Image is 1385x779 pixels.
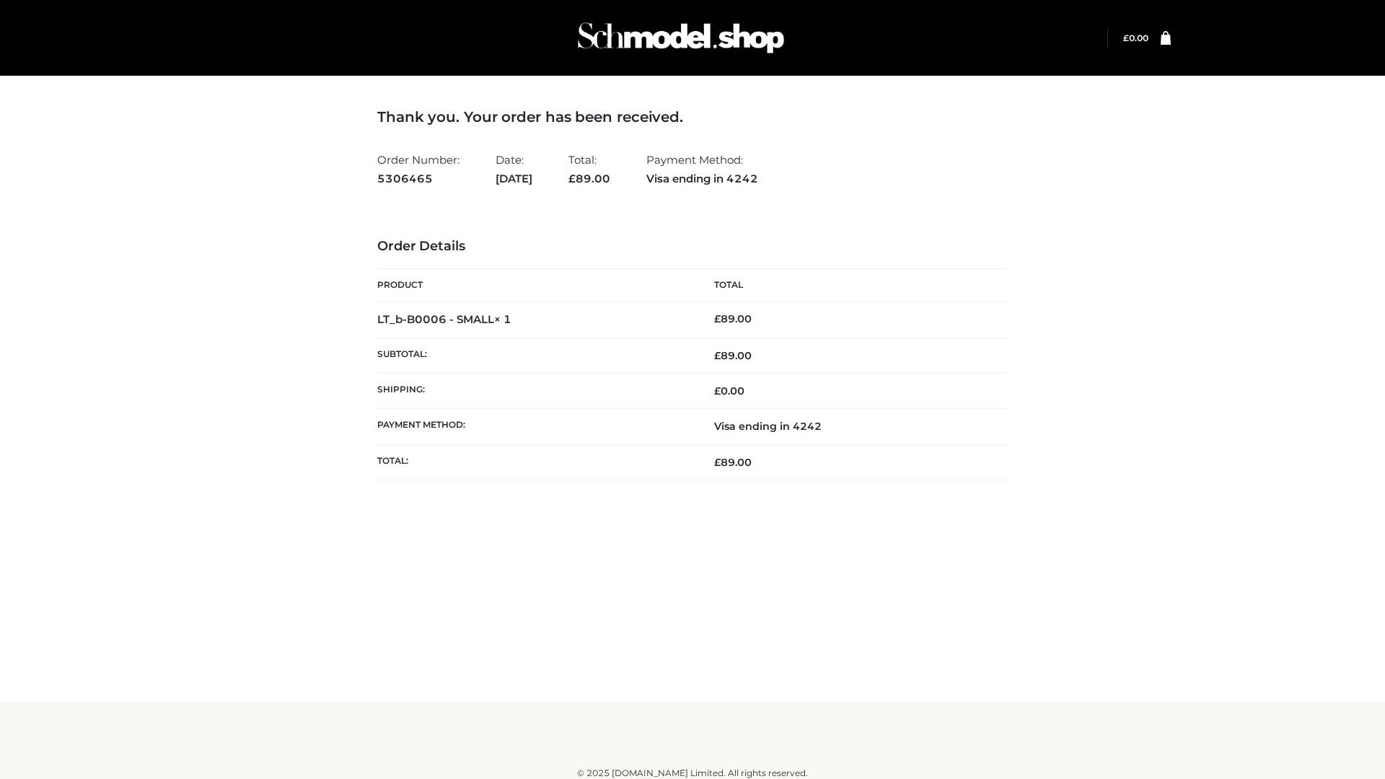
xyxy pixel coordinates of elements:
[714,349,721,362] span: £
[646,147,758,191] li: Payment Method:
[1123,32,1129,43] span: £
[692,269,1008,302] th: Total
[714,456,721,469] span: £
[568,147,610,191] li: Total:
[568,172,576,185] span: £
[377,444,692,480] th: Total:
[692,409,1008,444] td: Visa ending in 4242
[496,147,532,191] li: Date:
[377,338,692,373] th: Subtotal:
[496,170,532,188] strong: [DATE]
[377,239,1008,255] h3: Order Details
[646,170,758,188] strong: Visa ending in 4242
[377,374,692,409] th: Shipping:
[377,108,1008,126] h3: Thank you. Your order has been received.
[377,312,511,326] strong: LT_b-B0006 - SMALL
[377,147,460,191] li: Order Number:
[377,269,692,302] th: Product
[714,312,752,325] bdi: 89.00
[494,312,511,326] strong: × 1
[714,384,721,397] span: £
[714,456,752,469] span: 89.00
[714,349,752,362] span: 89.00
[568,172,610,185] span: 89.00
[377,409,692,444] th: Payment method:
[1123,32,1148,43] a: £0.00
[714,384,744,397] bdi: 0.00
[573,9,789,66] img: Schmodel Admin 964
[377,170,460,188] strong: 5306465
[714,312,721,325] span: £
[1123,32,1148,43] bdi: 0.00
